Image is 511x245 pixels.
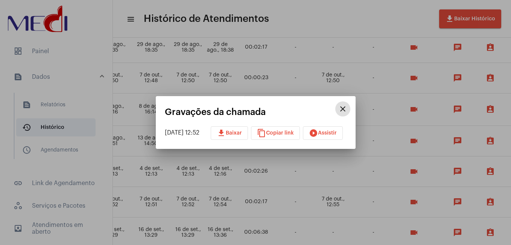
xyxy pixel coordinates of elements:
[257,130,294,136] span: Copiar link
[303,126,343,140] button: Assistir
[251,126,300,140] button: Copiar link
[257,129,266,138] mat-icon: content_copy
[217,129,226,138] mat-icon: download
[309,130,337,136] span: Assistir
[217,130,242,136] span: Baixar
[338,104,347,113] mat-icon: close
[165,130,199,136] span: [DATE] 12:52
[211,126,248,140] button: Baixar
[309,129,318,138] mat-icon: play_circle_filled
[165,107,335,117] mat-card-title: Gravações da chamada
